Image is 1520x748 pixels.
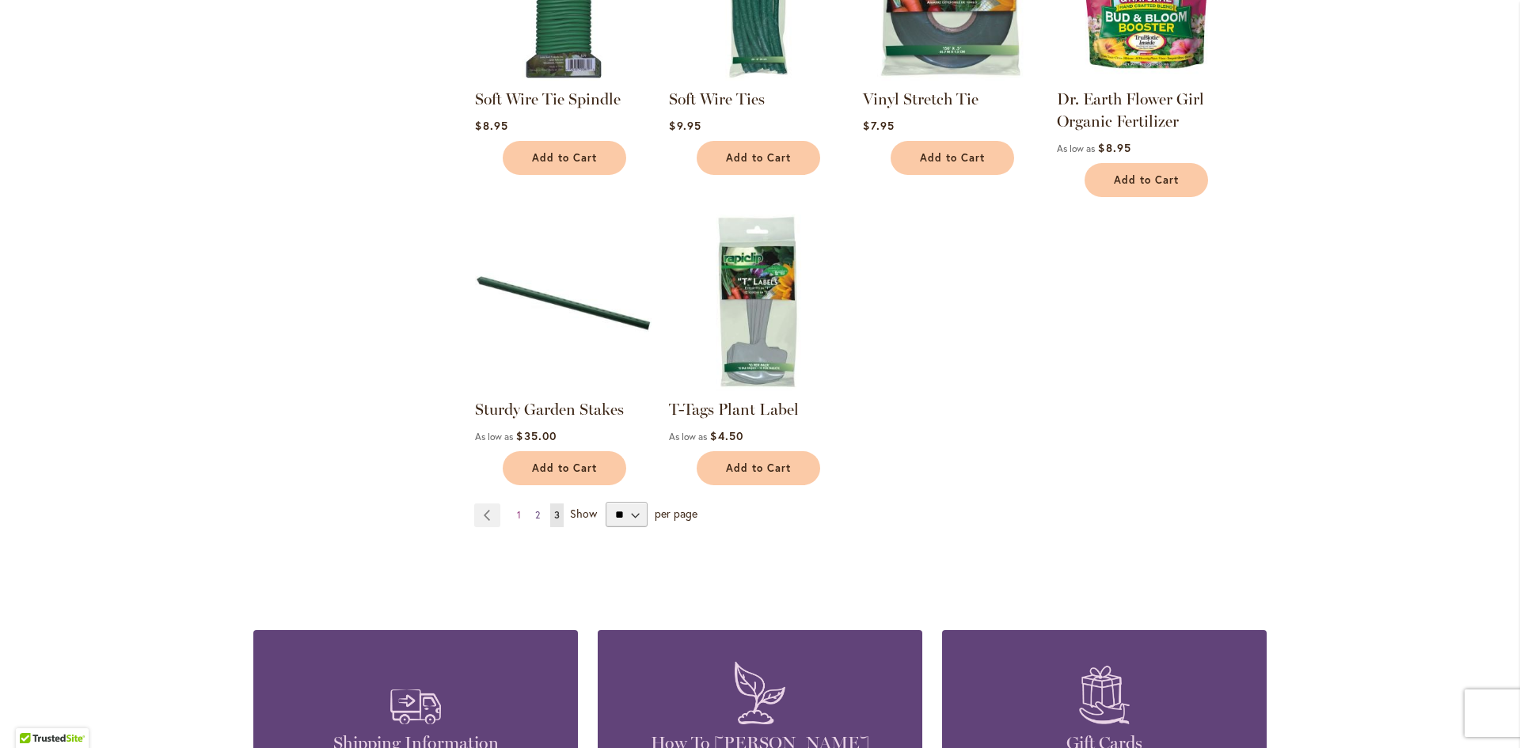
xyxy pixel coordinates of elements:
a: Soft Wire Tie Spindle [475,69,652,84]
span: $9.95 [669,118,701,133]
a: Vinyl Stretch Tie [863,89,978,108]
span: Add to Cart [532,151,597,165]
button: Add to Cart [503,451,626,485]
span: 3 [554,509,560,521]
button: Add to Cart [891,141,1014,175]
a: Dr. Earth Flower Girl Organic Fertilizer [1057,69,1233,84]
span: Add to Cart [726,461,791,475]
a: Soft Wire Ties [669,69,845,84]
img: Sturdy Garden Stakes [475,215,652,391]
a: Sturdy Garden Stakes [475,379,652,394]
span: Show [570,506,597,521]
button: Add to Cart [503,141,626,175]
span: $4.50 [710,428,743,443]
span: $8.95 [475,118,507,133]
a: T-Tags Plant Label [669,400,799,419]
span: 2 [535,509,540,521]
span: $35.00 [516,428,556,443]
span: Add to Cart [920,151,985,165]
a: Dr. Earth Flower Girl Organic Fertilizer [1057,89,1204,131]
button: Add to Cart [1085,163,1208,197]
a: Soft Wire Tie Spindle [475,89,621,108]
span: $8.95 [1098,140,1130,155]
a: 2 [531,503,544,527]
button: Add to Cart [697,141,820,175]
span: As low as [1057,142,1095,154]
span: 1 [517,509,521,521]
a: Soft Wire Ties [669,89,765,108]
a: Sturdy Garden Stakes [475,400,624,419]
iframe: Launch Accessibility Center [12,692,56,736]
span: $7.95 [863,118,894,133]
a: Vinyl Stretch Tie [863,69,1039,84]
span: Add to Cart [726,151,791,165]
span: Add to Cart [532,461,597,475]
span: As low as [475,431,513,442]
span: Add to Cart [1114,173,1179,187]
span: per page [655,506,697,521]
a: 1 [513,503,525,527]
img: Rapiclip plant label packaging [669,215,845,391]
a: Rapiclip plant label packaging [669,379,845,394]
span: As low as [669,431,707,442]
button: Add to Cart [697,451,820,485]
